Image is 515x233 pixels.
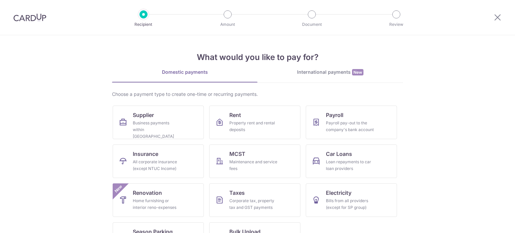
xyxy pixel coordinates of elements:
[326,150,352,158] span: Car Loans
[133,189,162,197] span: Renovation
[133,159,181,172] div: All corporate insurance (except NTUC Income)
[287,21,337,28] p: Document
[112,69,257,75] div: Domestic payments
[326,189,351,197] span: Electricity
[229,150,245,158] span: MCST
[13,13,46,21] img: CardUp
[119,21,168,28] p: Recipient
[113,106,204,139] a: SupplierBusiness payments within [GEOGRAPHIC_DATA]
[203,21,252,28] p: Amount
[229,120,278,133] div: Property rent and rental deposits
[229,111,241,119] span: Rent
[257,69,403,76] div: International payments
[133,197,181,211] div: Home furnishing or interior reno-expenses
[326,197,374,211] div: Bills from all providers (except for SP group)
[133,150,158,158] span: Insurance
[112,51,403,63] h4: What would you like to pay for?
[133,120,181,140] div: Business payments within [GEOGRAPHIC_DATA]
[306,144,397,178] a: Car LoansLoan repayments to car loan providers
[229,189,245,197] span: Taxes
[352,69,363,75] span: New
[112,91,403,98] div: Choose a payment type to create one-time or recurring payments.
[209,144,300,178] a: MCSTMaintenance and service fees
[306,106,397,139] a: PayrollPayroll pay-out to the company's bank account
[209,183,300,217] a: TaxesCorporate tax, property tax and GST payments
[472,213,508,230] iframe: Opens a widget where you can find more information
[113,183,124,194] span: New
[229,197,278,211] div: Corporate tax, property tax and GST payments
[209,106,300,139] a: RentProperty rent and rental deposits
[229,159,278,172] div: Maintenance and service fees
[113,144,204,178] a: InsuranceAll corporate insurance (except NTUC Income)
[326,159,374,172] div: Loan repayments to car loan providers
[371,21,421,28] p: Review
[306,183,397,217] a: ElectricityBills from all providers (except for SP group)
[133,111,154,119] span: Supplier
[113,183,204,217] a: RenovationHome furnishing or interior reno-expensesNew
[326,120,374,133] div: Payroll pay-out to the company's bank account
[326,111,343,119] span: Payroll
